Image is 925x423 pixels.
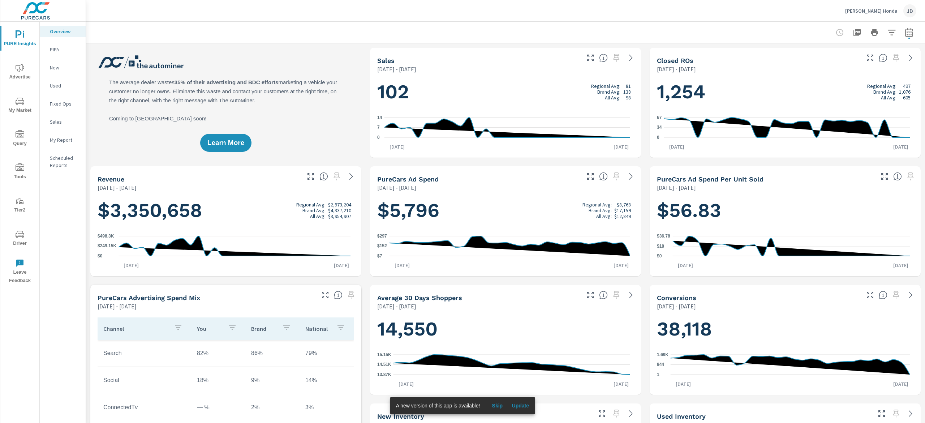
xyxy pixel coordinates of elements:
p: You [197,325,222,332]
a: See more details in report [905,52,916,64]
span: Total cost of media for all PureCars channels for the selected dealership group over the selected... [599,172,608,181]
p: 1,076 [899,89,911,95]
p: PIPA [50,46,80,53]
div: New [40,62,86,73]
div: JD [903,4,916,17]
p: Brand Avg: [873,89,896,95]
p: [DATE] [673,262,698,269]
button: Make Fullscreen [305,171,317,182]
span: Select a preset date range to save this widget [331,171,343,182]
text: 15.15K [377,352,391,357]
button: Make Fullscreen [879,171,890,182]
p: Channel [103,325,168,332]
span: A new version of this app is available! [396,403,480,409]
p: Brand Avg: [589,208,612,213]
h5: Closed ROs [657,57,693,64]
button: Learn More [200,134,251,152]
p: Overview [50,28,80,35]
p: 138 [623,89,631,95]
span: Average cost of advertising per each vehicle sold at the dealer over the selected date range. The... [893,172,902,181]
p: [DATE] [608,143,634,150]
h1: 102 [377,80,634,104]
p: 605 [903,95,911,101]
text: 7 [377,125,380,130]
p: [DATE] [888,262,913,269]
span: Skip [489,402,506,409]
p: All Avg: [310,213,326,219]
p: Brand [251,325,276,332]
p: $17,159 [614,208,631,213]
h5: New Inventory [377,413,424,420]
p: [PERSON_NAME] Honda [845,8,898,14]
h5: PureCars Advertising Spend Mix [98,294,200,302]
td: ConnectedTv [98,398,191,416]
p: Regional Avg: [582,202,612,208]
p: [DATE] - [DATE] [98,302,137,311]
h1: $3,350,658 [98,198,354,223]
p: Regional Avg: [591,83,620,89]
button: Make Fullscreen [864,52,876,64]
span: The number of dealer-specified goals completed by a visitor. [Source: This data is provided by th... [879,291,887,299]
text: 0 [377,135,380,140]
button: Make Fullscreen [585,289,596,301]
a: See more details in report [625,289,637,301]
h5: Conversions [657,294,696,302]
h5: PureCars Ad Spend Per Unit Sold [657,175,763,183]
button: Make Fullscreen [596,408,608,419]
p: Scheduled Reports [50,154,80,169]
p: [DATE] [390,262,415,269]
a: See more details in report [625,171,637,182]
button: Skip [486,400,509,411]
text: 14 [377,115,382,120]
p: $4,337,210 [328,208,351,213]
text: 14.51K [377,362,391,367]
span: Leave Feedback [3,259,37,285]
a: See more details in report [905,289,916,301]
text: 0 [657,135,659,140]
div: Used [40,80,86,91]
p: Regional Avg: [296,202,326,208]
p: [DATE] - [DATE] [377,183,416,192]
span: PURE Insights [3,30,37,48]
span: My Market [3,97,37,115]
span: Tools [3,163,37,181]
span: Tier2 [3,197,37,214]
p: National [305,325,331,332]
td: 18% [191,371,245,389]
text: 1 [657,372,659,377]
p: [DATE] [664,143,689,150]
p: 497 [903,83,911,89]
p: [DATE] - [DATE] [377,302,416,311]
span: Select a preset date range to save this widget [611,52,622,64]
a: See more details in report [625,408,637,419]
h1: 38,118 [657,317,913,341]
span: This table looks at how you compare to the amount of budget you spend per channel as opposed to y... [334,291,343,299]
p: All Avg: [605,95,620,101]
div: Sales [40,116,86,127]
td: 14% [300,371,354,389]
button: Select Date Range [902,25,916,40]
p: [DATE] - [DATE] [657,65,696,73]
p: [DATE] - [DATE] [657,183,696,192]
text: 1.69K [657,352,668,357]
div: nav menu [0,22,39,288]
a: See more details in report [345,171,357,182]
p: [DATE] [671,380,696,388]
span: Total sales revenue over the selected date range. [Source: This data is sourced from the dealer’s... [319,172,328,181]
span: Select a preset date range to save this widget [611,408,622,419]
span: Select a preset date range to save this widget [345,289,357,301]
button: Make Fullscreen [585,171,596,182]
p: Fixed Ops [50,100,80,107]
text: $0 [657,253,662,258]
td: 9% [245,371,300,389]
p: [DATE] [888,380,913,388]
h5: PureCars Ad Spend [377,175,439,183]
button: Make Fullscreen [864,289,876,301]
p: [DATE] - [DATE] [98,183,137,192]
button: Make Fullscreen [876,408,887,419]
p: $3,954,907 [328,213,351,219]
h5: Average 30 Days Shoppers [377,294,462,302]
td: 3% [300,398,354,416]
span: Select a preset date range to save this widget [611,171,622,182]
p: [DATE] [119,262,144,269]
